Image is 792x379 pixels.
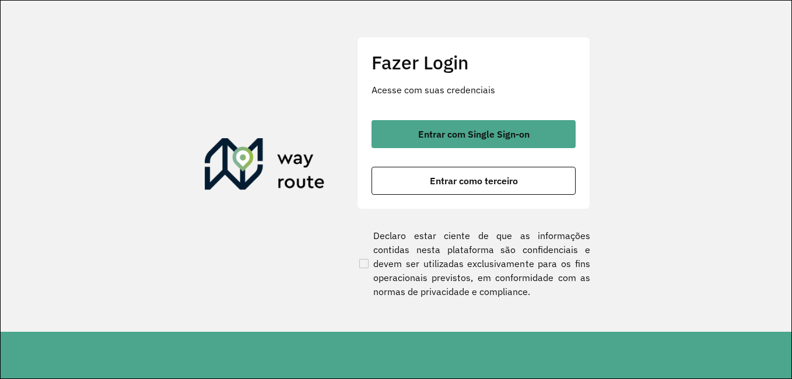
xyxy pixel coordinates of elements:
[430,176,518,185] span: Entrar como terceiro
[372,83,576,97] p: Acesse com suas credenciais
[372,120,576,148] button: button
[205,138,325,194] img: Roteirizador AmbevTech
[418,129,530,139] span: Entrar com Single Sign-on
[372,167,576,195] button: button
[372,51,576,73] h2: Fazer Login
[357,229,590,299] label: Declaro estar ciente de que as informações contidas nesta plataforma são confidenciais e devem se...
